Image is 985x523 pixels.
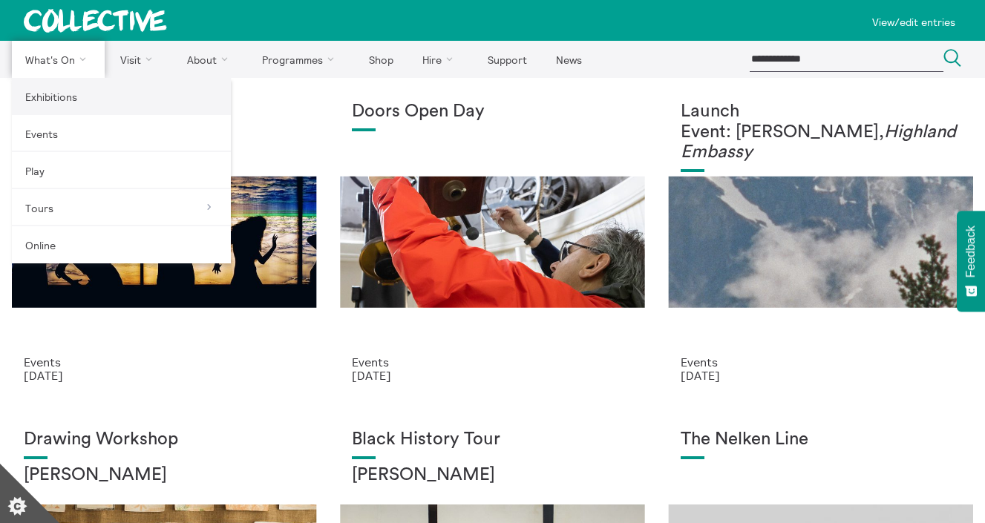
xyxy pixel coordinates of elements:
[681,355,961,369] p: Events
[249,41,353,78] a: Programmes
[410,41,472,78] a: Hire
[681,102,961,163] h1: Launch Event: [PERSON_NAME],
[24,430,304,450] h1: Drawing Workshop
[108,41,171,78] a: Visit
[174,41,246,78] a: About
[352,430,632,450] h1: Black History Tour
[964,226,978,277] span: Feedback
[543,41,595,78] a: News
[24,369,304,382] p: [DATE]
[12,41,105,78] a: What's On
[681,123,956,162] em: Highland Embassy
[12,115,231,152] a: Events
[328,78,656,406] a: Sally Jubb Doors Open Day Events [DATE]
[352,102,632,122] h1: Doors Open Day
[866,6,961,35] a: View/edit entries
[12,226,231,263] a: Online
[352,369,632,382] p: [DATE]
[24,355,304,369] p: Events
[24,465,304,486] h2: [PERSON_NAME]
[681,369,961,382] p: [DATE]
[681,430,961,450] h1: The Nelken Line
[12,152,231,189] a: Play
[957,211,985,312] button: Feedback - Show survey
[474,41,540,78] a: Support
[352,465,632,486] h2: [PERSON_NAME]
[12,78,231,115] a: Exhibitions
[657,78,985,406] a: Solar wheels 17 Launch Event: [PERSON_NAME],Highland Embassy Events [DATE]
[872,16,955,28] p: View/edit entries
[352,355,632,369] p: Events
[356,41,406,78] a: Shop
[12,189,231,226] a: Tours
